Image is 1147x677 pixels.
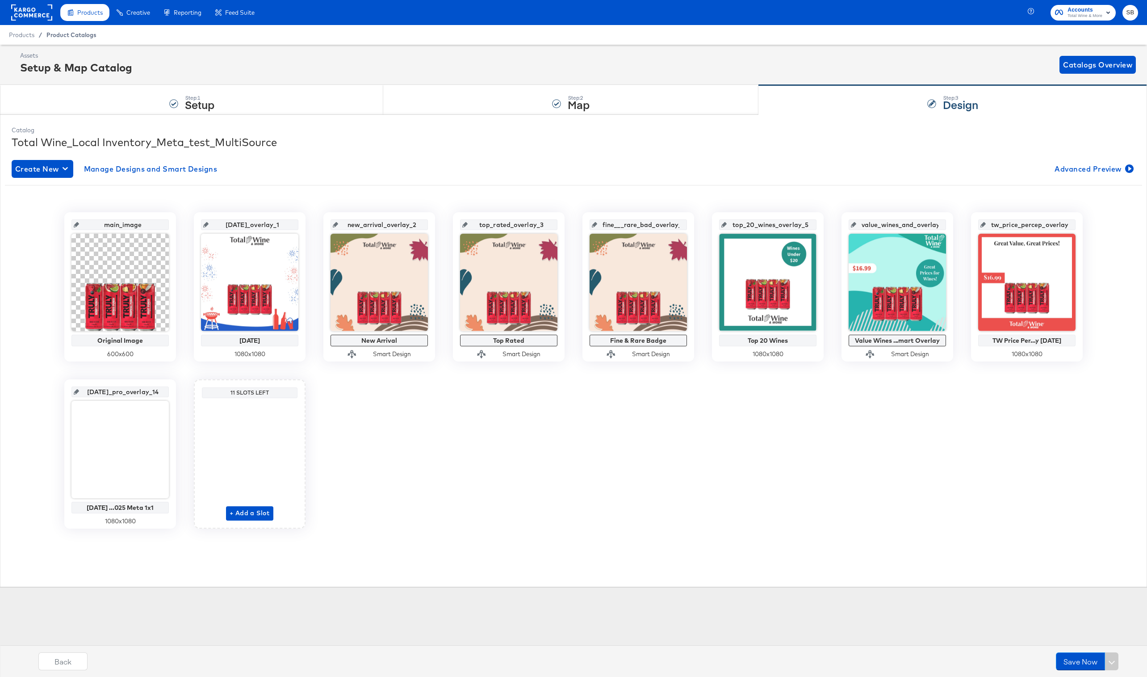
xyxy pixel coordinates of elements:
span: SB [1126,8,1134,18]
button: Create New [12,160,73,178]
div: Assets [20,51,132,60]
div: 600 x 600 [71,350,169,358]
div: Top Rated [462,337,555,344]
span: Products [9,31,34,38]
div: Step: 1 [185,95,214,101]
div: Original Image [74,337,167,344]
div: Smart Design [632,350,670,358]
div: Smart Design [502,350,540,358]
span: Advanced Preview [1055,163,1132,175]
div: New Arrival [333,337,426,344]
button: SB [1122,5,1138,21]
span: Create New [15,163,70,175]
div: 11 Slots Left [204,389,295,396]
div: [DATE] ...025 Meta 1x1 [74,504,167,511]
span: / [34,31,46,38]
div: Setup & Map Catalog [20,60,132,75]
button: Back [38,652,88,670]
div: [DATE] [203,337,296,344]
div: 1080 x 1080 [71,517,169,526]
div: Catalog [12,126,1135,135]
span: Feed Suite [225,9,255,16]
span: + Add a Slot [230,508,270,519]
div: Value Wines ...mart Overlay [851,337,944,344]
div: Smart Design [891,350,929,358]
div: Total Wine_Local Inventory_Meta_test_MultiSource [12,135,1135,150]
button: Save Now [1056,652,1105,670]
button: Catalogs Overview [1059,56,1136,74]
span: Total Wine & More [1067,13,1102,20]
button: AccountsTotal Wine & More [1051,5,1116,21]
div: TW Price Per...y [DATE] [980,337,1073,344]
div: Step: 2 [568,95,590,101]
span: Products [77,9,103,16]
span: Catalogs Overview [1063,59,1132,71]
div: Top 20 Wines [721,337,814,344]
button: + Add a Slot [226,506,273,521]
span: Manage Designs and Smart Designs [84,163,218,175]
div: 1080 x 1080 [719,350,816,358]
span: Reporting [174,9,201,16]
button: Manage Designs and Smart Designs [80,160,221,178]
button: Advanced Preview [1051,160,1135,178]
strong: Setup [185,97,214,112]
strong: Design [943,97,978,112]
div: Step: 3 [943,95,978,101]
strong: Map [568,97,590,112]
div: Smart Design [373,350,411,358]
div: Fine & Rare Badge [592,337,685,344]
span: Creative [126,9,150,16]
a: Product Catalogs [46,31,96,38]
div: 1080 x 1080 [201,350,298,358]
div: 1080 x 1080 [978,350,1076,358]
span: Accounts [1067,5,1102,15]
